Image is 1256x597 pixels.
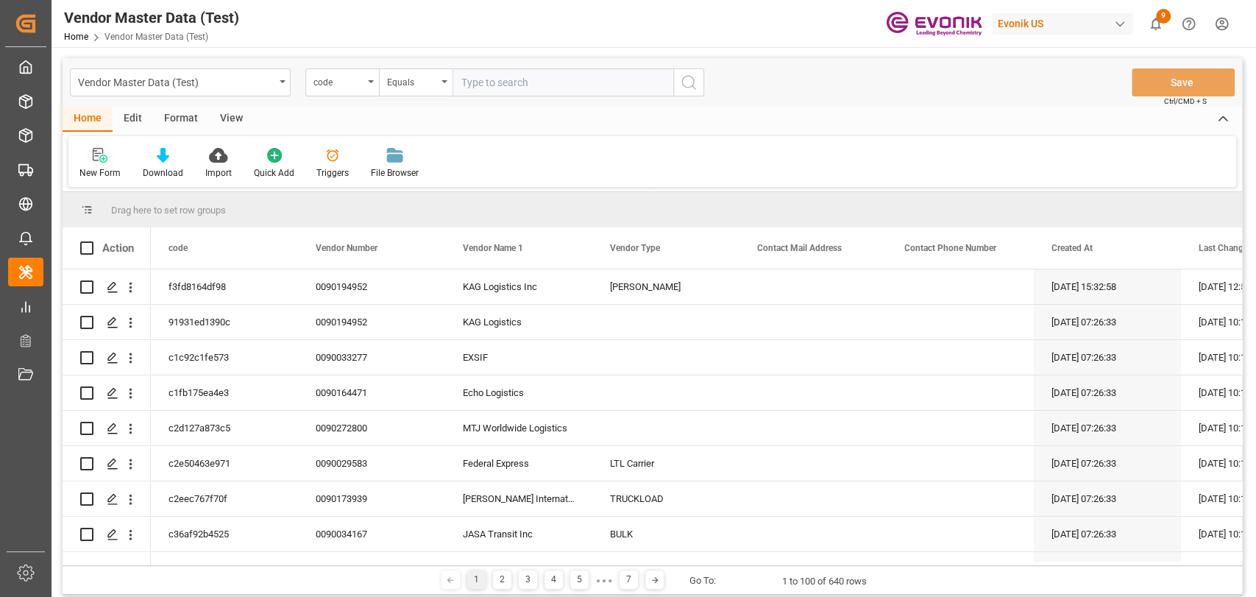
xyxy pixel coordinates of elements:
div: [DATE] 07:26:33 [1034,375,1181,410]
div: [DATE] 07:26:33 [1034,552,1181,587]
div: code [313,72,363,89]
div: [PERSON_NAME] International [445,481,592,516]
div: Import [205,166,232,180]
div: BULK [592,517,739,551]
div: [DATE] 07:26:33 [1034,481,1181,516]
div: 0090272800 [298,411,445,445]
div: 1 to 100 of 640 rows [782,574,867,589]
div: [DATE] 07:26:33 [1034,446,1181,481]
div: c36af92b4525 [151,517,298,551]
div: View [209,107,254,132]
div: Press SPACE to select this row. [63,411,151,446]
span: Contact Phone Number [904,243,996,253]
div: c2e50463e971 [151,446,298,481]
div: c1fb175ea4e3 [151,375,298,410]
div: c1c92c1fe573 [151,340,298,375]
div: 91931ed1390c [151,305,298,339]
div: ● ● ● [596,575,612,586]
div: 0090284622 [298,552,445,587]
div: [DATE] 07:26:33 [1034,340,1181,375]
div: 0090194952 [298,269,445,304]
div: Format [153,107,209,132]
div: Home [63,107,113,132]
button: Help Center [1172,7,1205,40]
div: 0090194952 [298,305,445,339]
span: Vendor Type [610,243,660,253]
span: Ctrl/CMD + S [1164,96,1207,107]
div: 0090034167 [298,517,445,551]
div: TRUCKLOAD [592,481,739,516]
div: Go To: [689,573,716,588]
div: Tanera [445,552,592,587]
div: [DATE] 15:32:58 [1034,269,1181,304]
div: 7 [620,570,638,589]
div: Press SPACE to select this row. [63,446,151,481]
div: Edit [113,107,153,132]
div: LTL Carrier [592,446,739,481]
div: 0090164471 [298,375,445,410]
button: show 9 new notifications [1139,7,1172,40]
div: JASA Transit Inc [445,517,592,551]
div: KAG Logistics [445,305,592,339]
div: 0090033277 [298,340,445,375]
div: [DATE] 07:26:33 [1034,517,1181,551]
div: 4 [544,570,563,589]
span: code [168,243,188,253]
div: Press SPACE to select this row. [63,517,151,552]
span: Vendor Number [316,243,377,253]
div: 1 [467,570,486,589]
div: Press SPACE to select this row. [63,269,151,305]
div: Press SPACE to select this row. [63,305,151,340]
button: Save [1132,68,1235,96]
span: Vendor Name 1 [463,243,523,253]
button: open menu [379,68,453,96]
div: Download [143,166,183,180]
span: 9 [1156,9,1171,24]
div: Quick Add [254,166,294,180]
div: Action [102,241,134,255]
div: f3fd8164df98 [151,269,298,304]
div: 5 [570,570,589,589]
div: Press SPACE to select this row. [63,481,151,517]
div: Vendor Master Data (Test) [78,72,274,91]
div: Vendor Master Data (Test) [64,7,239,29]
div: [DATE] 07:26:33 [1034,305,1181,339]
div: Evonik US [992,13,1133,35]
div: Press SPACE to select this row. [63,552,151,587]
div: File Browser [371,166,419,180]
div: c2d127a873c5 [151,411,298,445]
div: New Form [79,166,121,180]
img: Evonik-brand-mark-Deep-Purple-RGB.jpeg_1700498283.jpeg [886,11,982,37]
div: [DATE] 07:26:33 [1034,411,1181,445]
input: Type to search [453,68,673,96]
button: open menu [305,68,379,96]
div: MTJ Worldwide Logistics [445,411,592,445]
div: 0090029583 [298,446,445,481]
span: Contact Mail Address [757,243,842,253]
div: 3 [519,570,537,589]
button: Evonik US [992,10,1139,38]
div: Press SPACE to select this row. [63,375,151,411]
div: 2 [493,570,511,589]
div: Federal Express [445,446,592,481]
div: Press SPACE to select this row. [63,340,151,375]
div: [PERSON_NAME] [592,269,739,304]
div: Echo Logistics [445,375,592,410]
button: open menu [70,68,291,96]
span: Drag here to set row groups [111,205,226,216]
div: c44a4ddcf3cd [151,552,298,587]
div: Triggers [316,166,349,180]
div: EXSIF [445,340,592,375]
span: Created At [1051,243,1093,253]
div: Equals [387,72,437,89]
button: search button [673,68,704,96]
div: c2eec767f70f [151,481,298,516]
a: Home [64,32,88,42]
div: KAG Logistics Inc [445,269,592,304]
div: 0090173939 [298,481,445,516]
